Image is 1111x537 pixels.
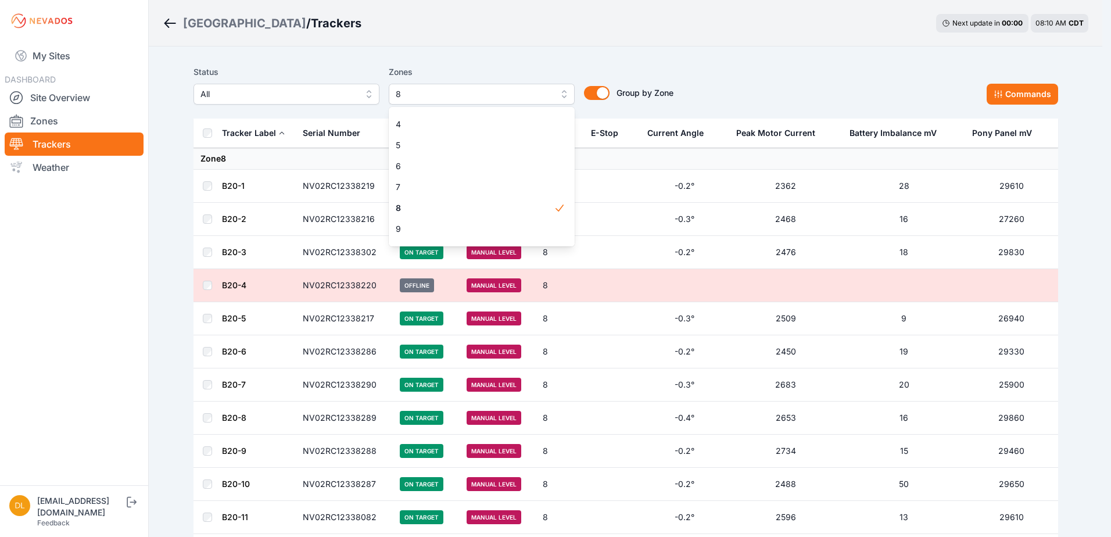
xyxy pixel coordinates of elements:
span: 10 [396,244,554,256]
span: 8 [396,87,551,101]
span: 9 [396,223,554,235]
button: 8 [389,84,575,105]
span: 7 [396,181,554,193]
div: 8 [389,107,575,246]
span: 8 [396,202,554,214]
span: 5 [396,139,554,151]
span: 4 [396,119,554,130]
span: 6 [396,160,554,172]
